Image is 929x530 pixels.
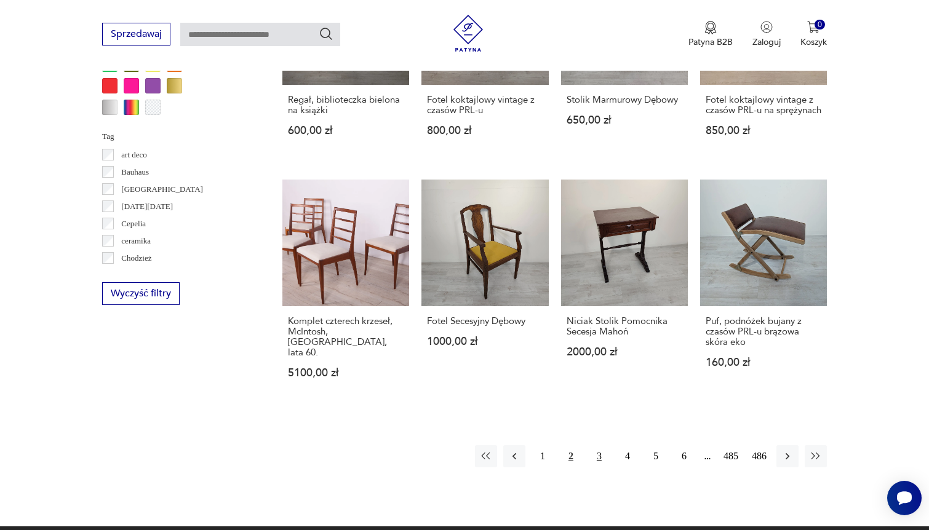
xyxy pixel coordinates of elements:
[815,20,825,30] div: 0
[706,357,821,368] p: 160,00 zł
[673,445,695,467] button: 6
[567,316,682,337] h3: Niciak Stolik Pomocnika Secesja Mahoń
[427,125,543,136] p: 800,00 zł
[588,445,610,467] button: 3
[688,36,733,48] p: Patyna B2B
[807,21,819,33] img: Ikona koszyka
[427,95,543,116] h3: Fotel koktajlowy vintage z czasów PRL-u
[450,15,487,52] img: Patyna - sklep z meblami i dekoracjami vintage
[748,445,770,467] button: 486
[427,316,543,326] h3: Fotel Secesyjny Dębowy
[800,36,827,48] p: Koszyk
[752,36,781,48] p: Zaloguj
[421,180,548,402] a: Fotel Secesyjny DębowyFotel Secesyjny Dębowy1000,00 zł
[288,316,404,358] h3: Komplet czterech krzeseł, McIntosh, [GEOGRAPHIC_DATA], lata 60.
[567,95,682,105] h3: Stolik Marmurowy Dębowy
[121,183,203,196] p: [GEOGRAPHIC_DATA]
[706,316,821,347] h3: Puf, podnóżek bujany z czasów PRL-u brązowa skóra eko
[645,445,667,467] button: 5
[532,445,554,467] button: 1
[561,180,688,402] a: Niciak Stolik Pomocnika Secesja MahońNiciak Stolik Pomocnika Secesja Mahoń2000,00 zł
[121,251,151,265] p: Chodzież
[688,21,733,48] button: Patyna B2B
[704,21,717,34] img: Ikona medalu
[102,282,180,305] button: Wyczyść filtry
[319,26,333,41] button: Szukaj
[700,180,827,402] a: Puf, podnóżek bujany z czasów PRL-u brązowa skóra ekoPuf, podnóżek bujany z czasów PRL-u brązowa ...
[102,31,170,39] a: Sprzedawaj
[102,23,170,45] button: Sprzedawaj
[121,234,151,248] p: ceramika
[706,95,821,116] h3: Fotel koktajlowy vintage z czasów PRL-u na sprężynach
[121,148,147,162] p: art deco
[282,180,409,402] a: Komplet czterech krzeseł, McIntosh, Wielka Brytania, lata 60.Komplet czterech krzeseł, McIntosh, ...
[752,21,781,48] button: Zaloguj
[567,115,682,125] p: 650,00 zł
[288,125,404,136] p: 600,00 zł
[887,481,922,515] iframe: Smartsupp widget button
[121,217,146,231] p: Cepelia
[760,21,773,33] img: Ikonka użytkownika
[121,269,151,282] p: Ćmielów
[288,95,404,116] h3: Regał, biblioteczka bielona na książki
[121,200,173,213] p: [DATE][DATE]
[800,21,827,48] button: 0Koszyk
[288,368,404,378] p: 5100,00 zł
[427,336,543,347] p: 1000,00 zł
[560,445,582,467] button: 2
[688,21,733,48] a: Ikona medaluPatyna B2B
[102,130,253,143] p: Tag
[121,165,149,179] p: Bauhaus
[720,445,742,467] button: 485
[706,125,821,136] p: 850,00 zł
[616,445,639,467] button: 4
[567,347,682,357] p: 2000,00 zł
